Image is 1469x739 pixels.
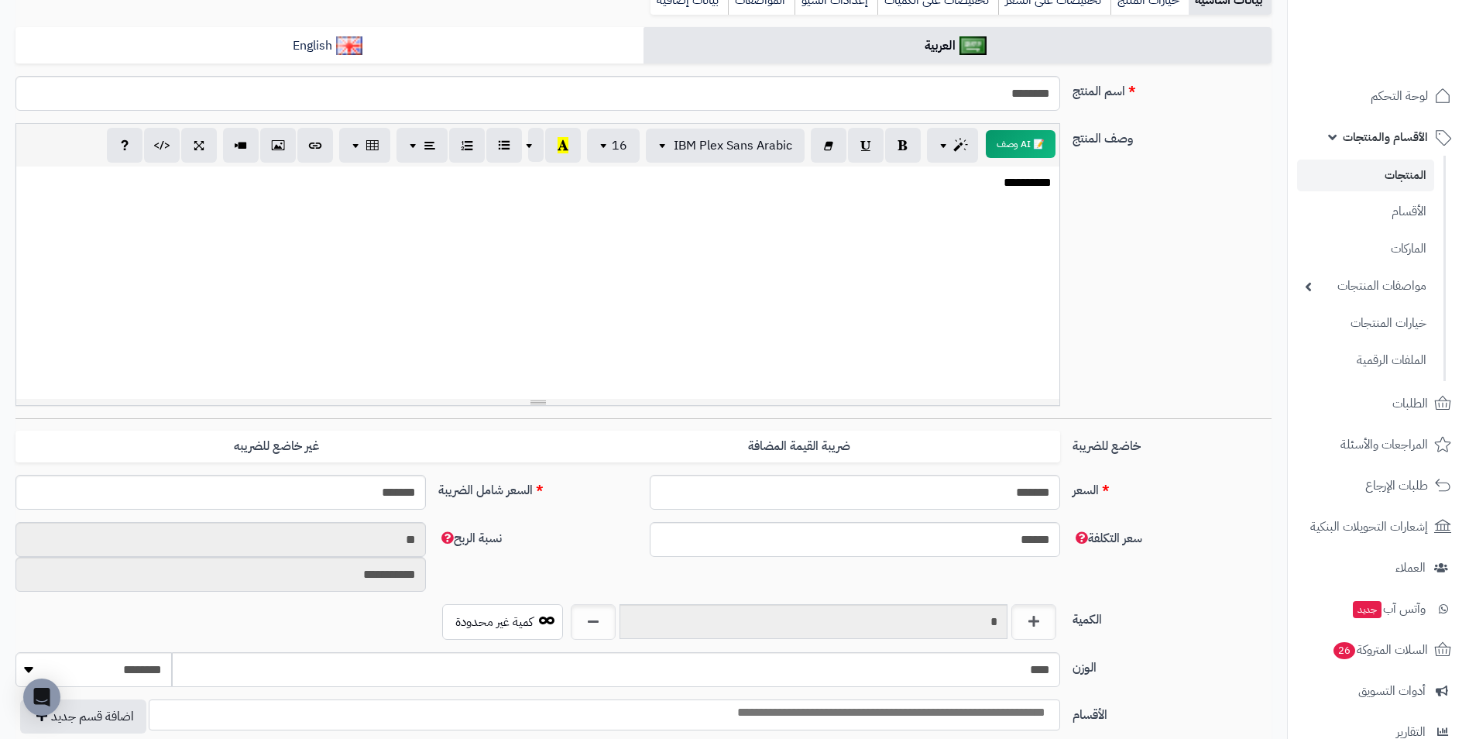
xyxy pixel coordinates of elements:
a: المراجعات والأسئلة [1297,426,1460,463]
a: وآتس آبجديد [1297,590,1460,627]
label: اسم المنتج [1066,76,1278,101]
span: الطلبات [1392,393,1428,414]
span: الأقسام والمنتجات [1343,126,1428,148]
span: السلات المتروكة [1332,639,1428,661]
span: نسبة الربح [438,529,502,548]
span: 26 [1333,642,1355,659]
label: الأقسام [1066,699,1278,724]
span: أدوات التسويق [1358,680,1426,702]
label: الوزن [1066,652,1278,677]
button: اضافة قسم جديد [20,699,146,734]
button: IBM Plex Sans Arabic [646,129,805,163]
img: English [336,36,363,55]
a: طلبات الإرجاع [1297,467,1460,504]
label: السعر [1066,475,1278,500]
span: وآتس آب [1351,598,1426,620]
a: العملاء [1297,549,1460,586]
a: خيارات المنتجات [1297,307,1434,340]
label: ضريبة القيمة المضافة [538,431,1060,462]
a: الملفات الرقمية [1297,344,1434,377]
span: العملاء [1395,557,1426,579]
span: طلبات الإرجاع [1365,475,1428,497]
button: 16 [587,129,640,163]
label: وصف المنتج [1066,123,1278,148]
a: إشعارات التحويلات البنكية [1297,508,1460,545]
label: السعر شامل الضريبة [432,475,644,500]
button: 📝 AI وصف [986,130,1055,158]
a: المنتجات [1297,160,1434,191]
span: سعر التكلفة [1073,529,1142,548]
div: Open Intercom Messenger [23,679,60,716]
a: مواصفات المنتجات [1297,270,1434,303]
span: IBM Plex Sans Arabic [674,136,792,155]
a: العربية [644,27,1272,65]
label: غير خاضع للضريبه [15,431,537,462]
span: 16 [612,136,627,155]
a: لوحة التحكم [1297,77,1460,115]
a: الماركات [1297,232,1434,266]
a: أدوات التسويق [1297,672,1460,710]
span: جديد [1353,601,1381,618]
a: الطلبات [1297,385,1460,422]
span: لوحة التحكم [1371,85,1428,107]
span: المراجعات والأسئلة [1340,434,1428,455]
label: خاضع للضريبة [1066,431,1278,455]
a: السلات المتروكة26 [1297,631,1460,669]
label: الكمية [1066,604,1278,629]
img: logo-2.png [1364,40,1454,72]
img: العربية [959,36,987,55]
a: English [15,27,644,65]
a: الأقسام [1297,195,1434,229]
span: إشعارات التحويلات البنكية [1310,516,1428,538]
